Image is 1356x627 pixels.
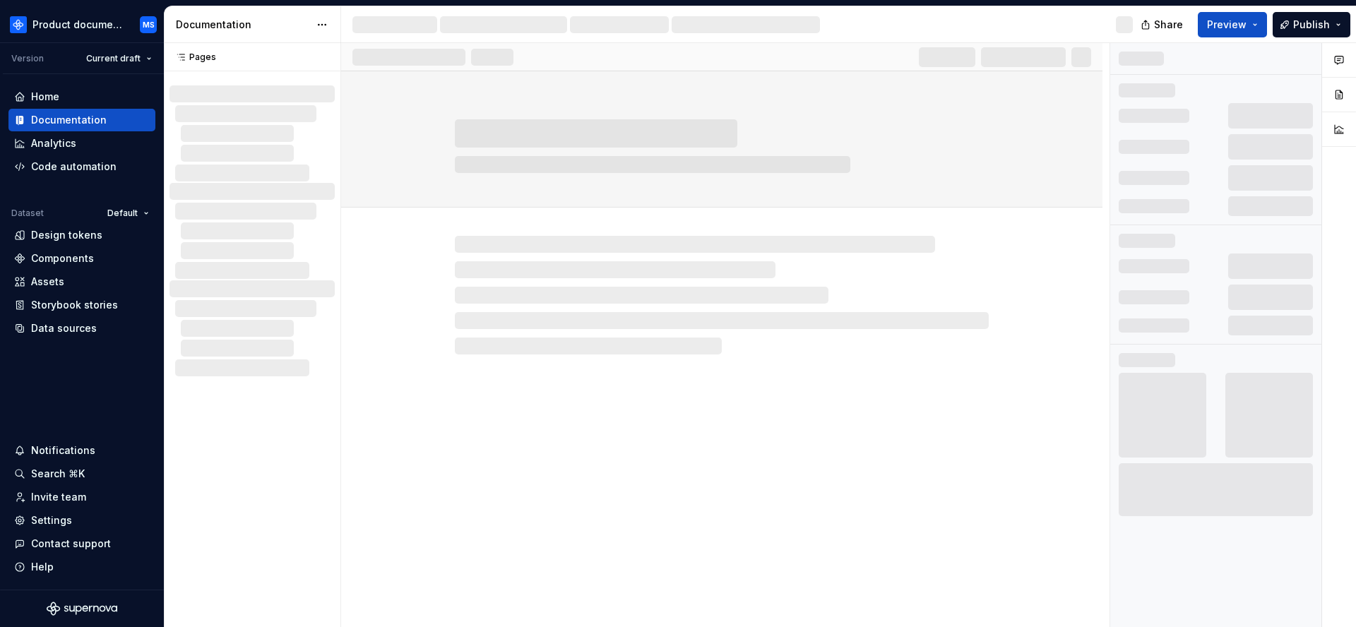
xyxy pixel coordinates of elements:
img: 87691e09-aac2-46b6-b153-b9fe4eb63333.png [10,16,27,33]
div: Documentation [176,18,309,32]
div: Assets [31,275,64,289]
a: Components [8,247,155,270]
div: Product documentation [32,18,123,32]
div: Code automation [31,160,117,174]
div: Home [31,90,59,104]
a: Storybook stories [8,294,155,316]
div: Components [31,251,94,265]
div: Design tokens [31,228,102,242]
span: Current draft [86,53,141,64]
div: Data sources [31,321,97,335]
div: Documentation [31,113,107,127]
div: Analytics [31,136,76,150]
a: Data sources [8,317,155,340]
button: Current draft [80,49,158,68]
a: Assets [8,270,155,293]
button: Preview [1198,12,1267,37]
span: Publish [1293,18,1330,32]
svg: Supernova Logo [47,602,117,616]
div: MS [143,19,155,30]
a: Invite team [8,486,155,508]
div: Contact support [31,537,111,551]
div: Search ⌘K [31,467,85,481]
a: Documentation [8,109,155,131]
button: Default [101,203,155,223]
div: Settings [31,513,72,527]
a: Code automation [8,155,155,178]
span: Preview [1207,18,1247,32]
button: Search ⌘K [8,462,155,485]
div: Pages [169,52,216,63]
div: Notifications [31,443,95,458]
button: Notifications [8,439,155,462]
button: Share [1134,12,1192,37]
a: Settings [8,509,155,532]
a: Analytics [8,132,155,155]
div: Dataset [11,208,44,219]
div: Storybook stories [31,298,118,312]
div: Help [31,560,54,574]
a: Design tokens [8,224,155,246]
div: Invite team [31,490,86,504]
button: Publish [1273,12,1350,37]
a: Home [8,85,155,108]
button: Contact support [8,532,155,555]
button: Product documentationMS [3,9,161,40]
span: Share [1154,18,1183,32]
button: Help [8,556,155,578]
div: Version [11,53,44,64]
span: Default [107,208,138,219]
